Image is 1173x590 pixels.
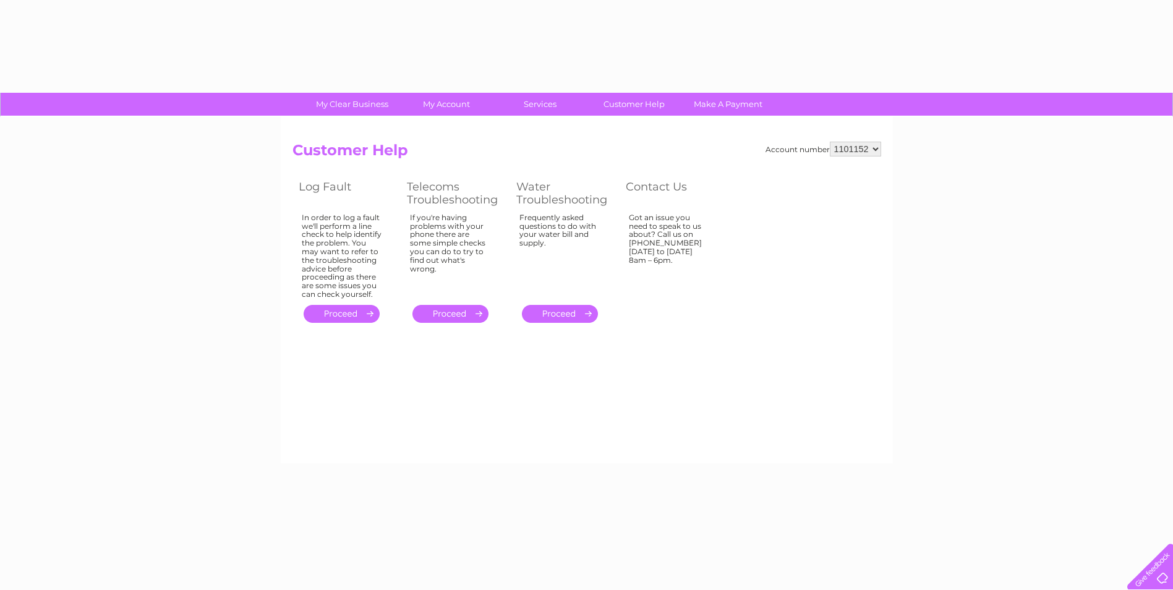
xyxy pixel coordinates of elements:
[583,93,685,116] a: Customer Help
[412,305,488,323] a: .
[292,142,881,165] h2: Customer Help
[304,305,380,323] a: .
[410,213,492,294] div: If you're having problems with your phone there are some simple checks you can do to try to find ...
[766,142,881,156] div: Account number
[395,93,497,116] a: My Account
[519,213,601,294] div: Frequently asked questions to do with your water bill and supply.
[629,213,709,294] div: Got an issue you need to speak to us about? Call us on [PHONE_NUMBER] [DATE] to [DATE] 8am – 6pm.
[620,177,728,210] th: Contact Us
[302,213,382,299] div: In order to log a fault we'll perform a line check to help identify the problem. You may want to ...
[522,305,598,323] a: .
[510,177,620,210] th: Water Troubleshooting
[301,93,403,116] a: My Clear Business
[489,93,591,116] a: Services
[677,93,779,116] a: Make A Payment
[292,177,401,210] th: Log Fault
[401,177,510,210] th: Telecoms Troubleshooting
